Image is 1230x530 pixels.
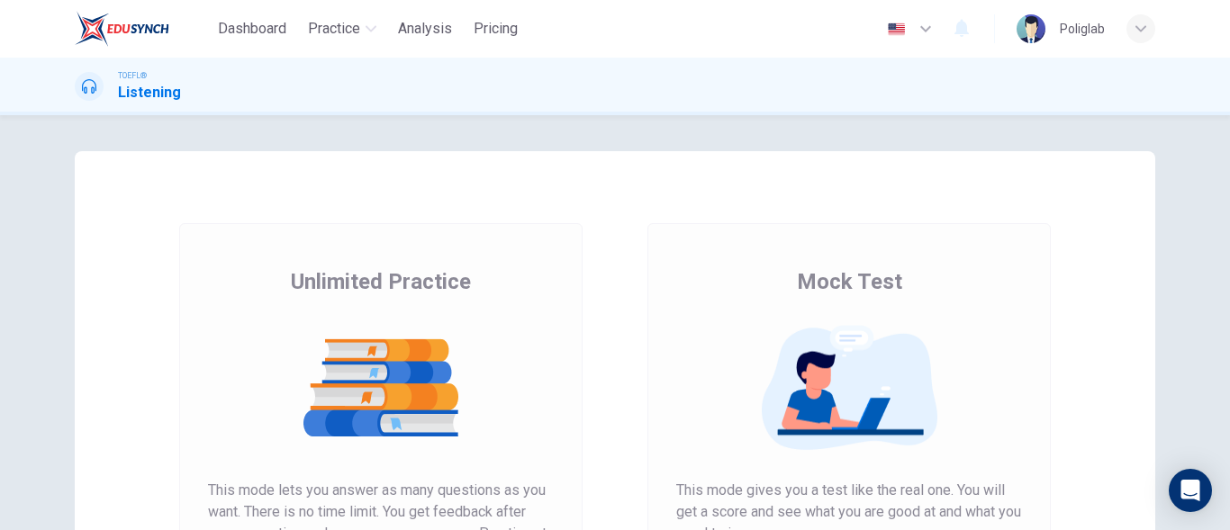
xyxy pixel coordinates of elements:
[118,69,147,82] span: TOEFL®
[308,18,360,40] span: Practice
[1169,469,1212,512] div: Open Intercom Messenger
[1017,14,1045,43] img: Profile picture
[398,18,452,40] span: Analysis
[1060,18,1105,40] div: Poliglab
[75,11,211,47] a: EduSynch logo
[391,13,459,45] button: Analysis
[218,18,286,40] span: Dashboard
[885,22,908,36] img: en
[466,13,525,45] button: Pricing
[75,11,169,47] img: EduSynch logo
[797,267,902,296] span: Mock Test
[291,267,471,296] span: Unlimited Practice
[118,82,181,103] h1: Listening
[211,13,294,45] button: Dashboard
[474,18,518,40] span: Pricing
[301,13,384,45] button: Practice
